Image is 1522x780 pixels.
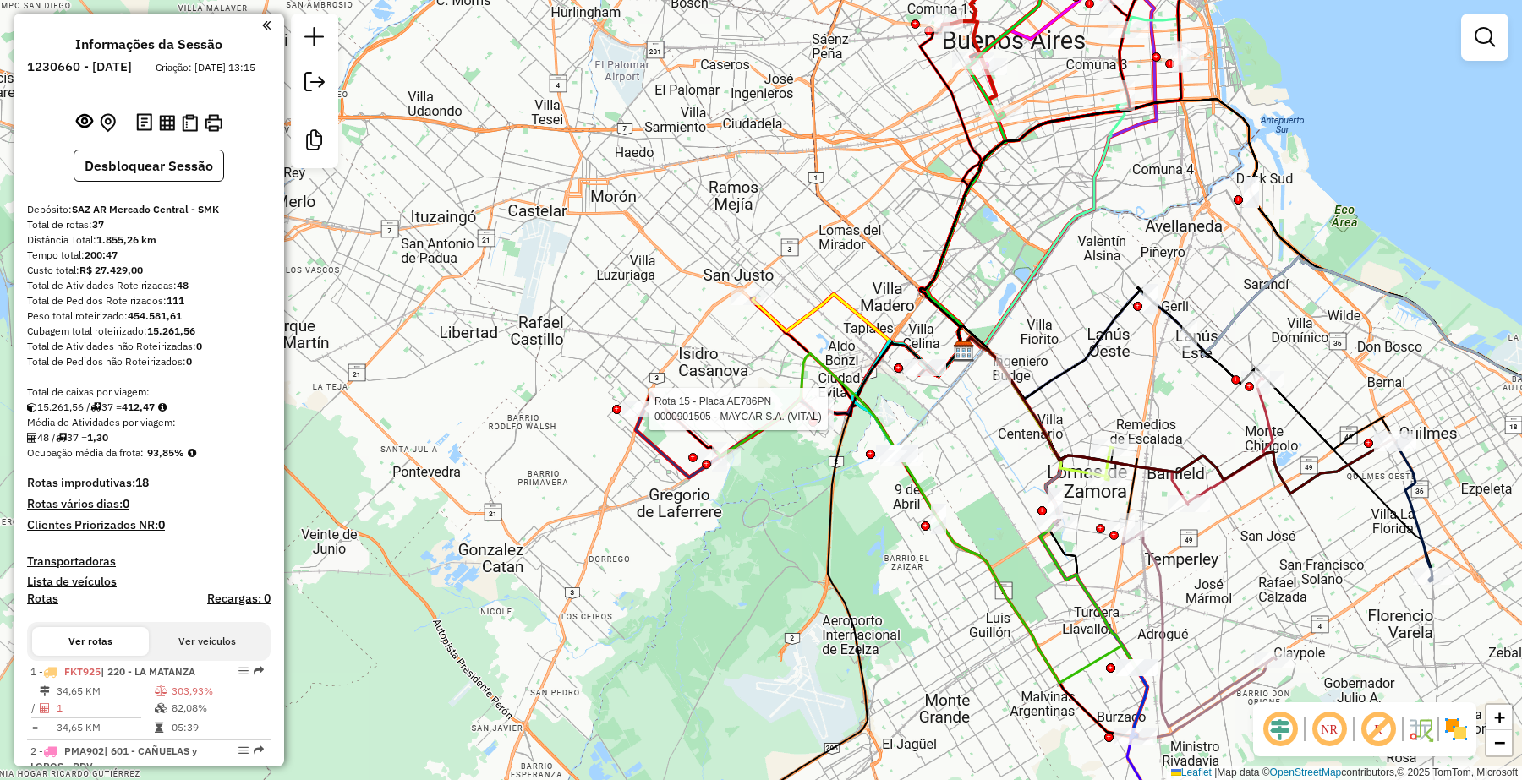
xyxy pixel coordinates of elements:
div: Distância Total: [27,232,271,248]
img: Fluxo de ruas [1407,716,1434,743]
span: Exibir rótulo [1358,709,1399,750]
div: Custo total: [27,263,271,278]
div: Total de Pedidos Roteirizados: [27,293,271,308]
span: 2 - [30,745,197,772]
a: OpenStreetMap [1270,766,1342,778]
h4: Clientes Priorizados NR: [27,518,271,532]
a: Exibir filtros [1468,20,1502,54]
i: Meta Caixas/viagem: 297,11 Diferença: 115,36 [158,402,167,412]
h4: Transportadoras [27,554,271,569]
td: 82,08% [171,700,264,717]
em: Opções [238,745,249,755]
strong: 0 [196,340,202,352]
div: Map data © contributors,© 2025 TomTom, Microsoft [1167,766,1522,780]
button: Visualizar relatório de Roteirização [156,111,178,134]
h6: 1230660 - [DATE] [27,59,132,74]
h4: Lista de veículos [27,575,271,589]
div: Criação: [DATE] 13:15 [149,60,262,75]
i: Distância Total [40,686,50,696]
td: / [30,700,39,717]
button: Ver rotas [32,627,149,656]
strong: 18 [135,475,149,490]
strong: 37 [92,218,104,231]
strong: 0 [158,517,165,532]
button: Centralizar mapa no depósito ou ponto de apoio [96,110,119,136]
strong: 200:47 [85,248,118,261]
div: 15.261,56 / 37 = [27,400,271,415]
strong: SAZ AR Mercado Central - SMK [72,203,219,215]
span: PMA902 [64,745,104,757]
div: Tempo total: [27,248,271,263]
img: Exibir/Ocultar setores [1443,716,1470,743]
td: 05:39 [171,719,264,736]
strong: 48 [177,279,189,292]
em: Média calculada utilizando a maior ocupação (%Peso ou %Cubagem) de cada rota da sessão. Rotas cro... [188,448,196,458]
a: Leaflet [1171,766,1212,778]
i: % de utilização da cubagem [155,703,167,713]
div: Cubagem total roteirizado: [27,324,271,339]
div: Peso total roteirizado: [27,308,271,324]
span: Ocupação média da frota: [27,446,144,459]
strong: 0 [186,355,192,368]
strong: 1.855,26 km [96,233,156,246]
button: Visualizar Romaneio [178,111,201,135]
img: SAZ AR Mercado Central - SMK [953,341,975,363]
span: Ocultar deslocamento [1260,709,1300,750]
a: Clique aqui para minimizar o painel [262,15,271,35]
i: Total de rotas [90,402,101,412]
button: Ver veículos [149,627,266,656]
a: Exportar sessão [298,65,331,103]
button: Logs desbloquear sessão [133,110,156,136]
i: Total de Atividades [40,703,50,713]
strong: 15.261,56 [147,325,195,337]
span: 1 - [30,665,195,678]
strong: R$ 27.429,00 [79,264,143,276]
span: Ocultar NR [1309,709,1350,750]
div: Total de Atividades Roteirizadas: [27,278,271,293]
div: Total de caixas por viagem: [27,385,271,400]
div: Depósito: [27,202,271,217]
strong: 111 [167,294,184,307]
i: Cubagem total roteirizado [27,402,37,412]
a: Zoom in [1486,705,1512,730]
div: Total de Atividades não Roteirizadas: [27,339,271,354]
span: | 601 - CAÑUELAS y LOBOS - RDV [30,745,197,772]
strong: 93,85% [147,446,184,459]
i: Tempo total em rota [155,723,163,733]
button: Imprimir Rotas [201,111,226,135]
td: 1 [56,700,154,717]
div: Média de Atividades por viagem: [27,415,271,430]
td: 303,93% [171,683,264,700]
h4: Rotas vários dias: [27,497,271,511]
strong: 0 [123,496,129,511]
h4: Recargas: 0 [207,592,271,606]
div: 48 / 37 = [27,430,271,445]
a: Zoom out [1486,730,1512,755]
td: = [30,719,39,736]
button: Desbloquear Sessão [74,150,224,182]
span: − [1494,732,1505,753]
span: FKT925 [64,665,101,678]
button: Exibir sessão original [73,109,96,136]
i: Total de Atividades [27,433,37,443]
span: | 220 - LA MATANZA [101,665,195,678]
a: Nova sessão e pesquisa [298,20,331,58]
a: Criar modelo [298,123,331,161]
strong: 1,30 [87,431,108,444]
div: Total de rotas: [27,217,271,232]
td: 34,65 KM [56,719,154,736]
span: + [1494,706,1505,728]
i: Total de rotas [56,433,67,443]
strong: 454.581,61 [128,309,182,322]
h4: Informações da Sessão [75,36,222,52]
strong: 412,47 [122,401,155,413]
em: Opções [238,666,249,676]
em: Rota exportada [254,666,264,676]
h4: Rotas improdutivas: [27,476,271,490]
span: | [1214,766,1217,778]
a: Rotas [27,592,58,606]
div: Total de Pedidos não Roteirizados: [27,354,271,369]
td: 34,65 KM [56,683,154,700]
em: Rota exportada [254,745,264,755]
